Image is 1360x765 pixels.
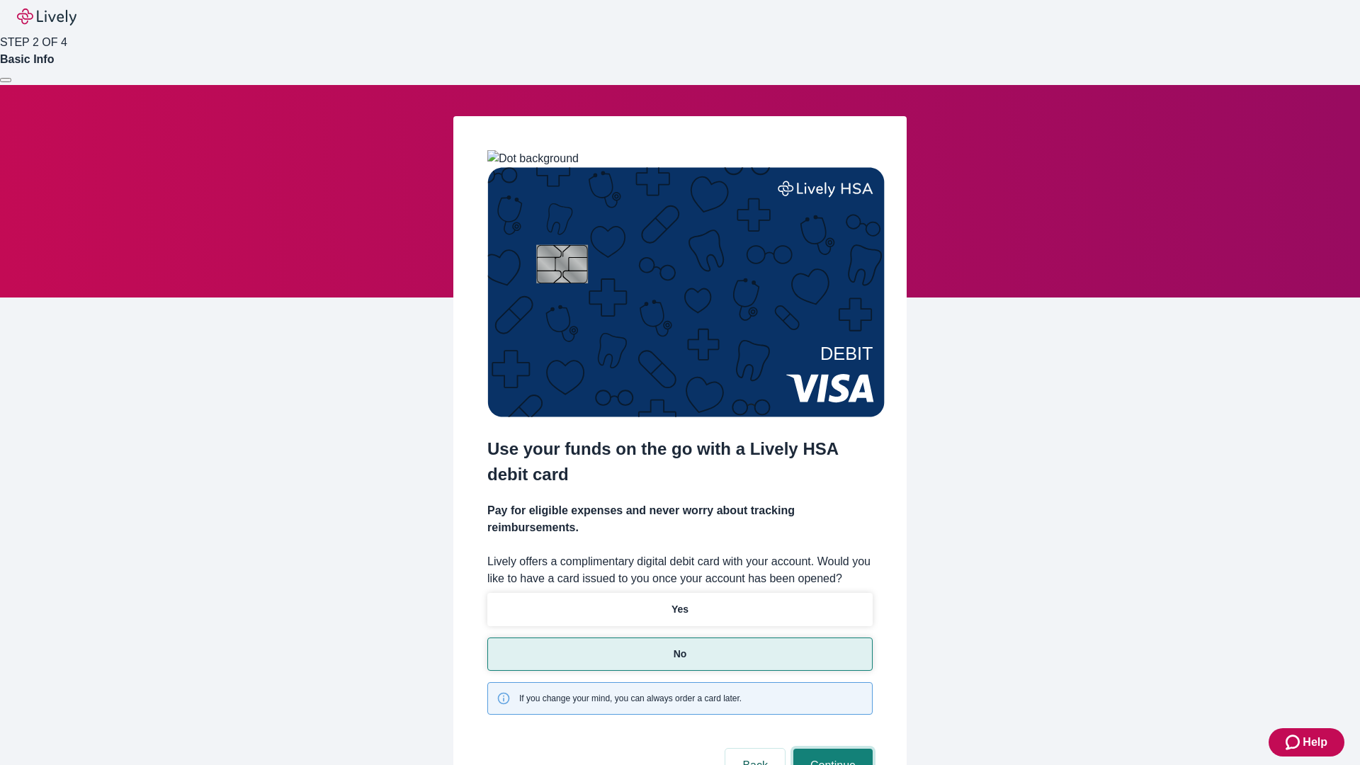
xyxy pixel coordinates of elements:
button: No [487,637,873,671]
h4: Pay for eligible expenses and never worry about tracking reimbursements. [487,502,873,536]
label: Lively offers a complimentary digital debit card with your account. Would you like to have a card... [487,553,873,587]
span: Help [1303,734,1327,751]
img: Lively [17,8,76,25]
img: Dot background [487,150,579,167]
span: If you change your mind, you can always order a card later. [519,692,742,705]
p: No [674,647,687,662]
img: Debit card [487,167,885,417]
h2: Use your funds on the go with a Lively HSA debit card [487,436,873,487]
button: Yes [487,593,873,626]
button: Zendesk support iconHelp [1269,728,1344,756]
svg: Zendesk support icon [1286,734,1303,751]
p: Yes [671,602,688,617]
